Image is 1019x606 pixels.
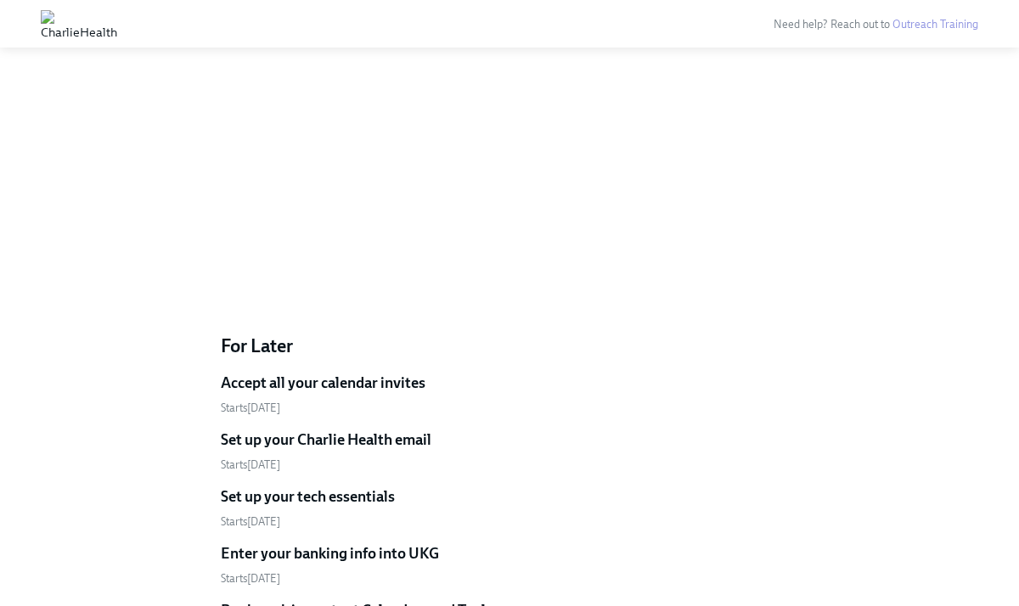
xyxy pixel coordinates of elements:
[221,515,280,528] span: Monday, September 8th 2025, 10:00 am
[774,18,978,31] span: Need help? Reach out to
[221,486,395,507] h5: Set up your tech essentials
[221,401,280,414] span: Monday, September 8th 2025, 10:00 am
[221,373,425,393] h5: Accept all your calendar invites
[221,543,439,564] h5: Enter your banking info into UKG
[221,458,280,471] span: Monday, September 8th 2025, 10:00 am
[221,429,798,473] a: Set up your Charlie Health emailStarts[DATE]
[892,18,978,31] a: Outreach Training
[221,429,431,450] h5: Set up your Charlie Health email
[221,543,798,586] a: Enter your banking info into UKGStarts[DATE]
[221,572,280,585] span: Monday, September 8th 2025, 10:00 am
[41,10,117,37] img: CharlieHealth
[221,486,798,530] a: Set up your tech essentialsStarts[DATE]
[221,334,798,359] h4: For Later
[221,373,798,416] a: Accept all your calendar invitesStarts[DATE]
